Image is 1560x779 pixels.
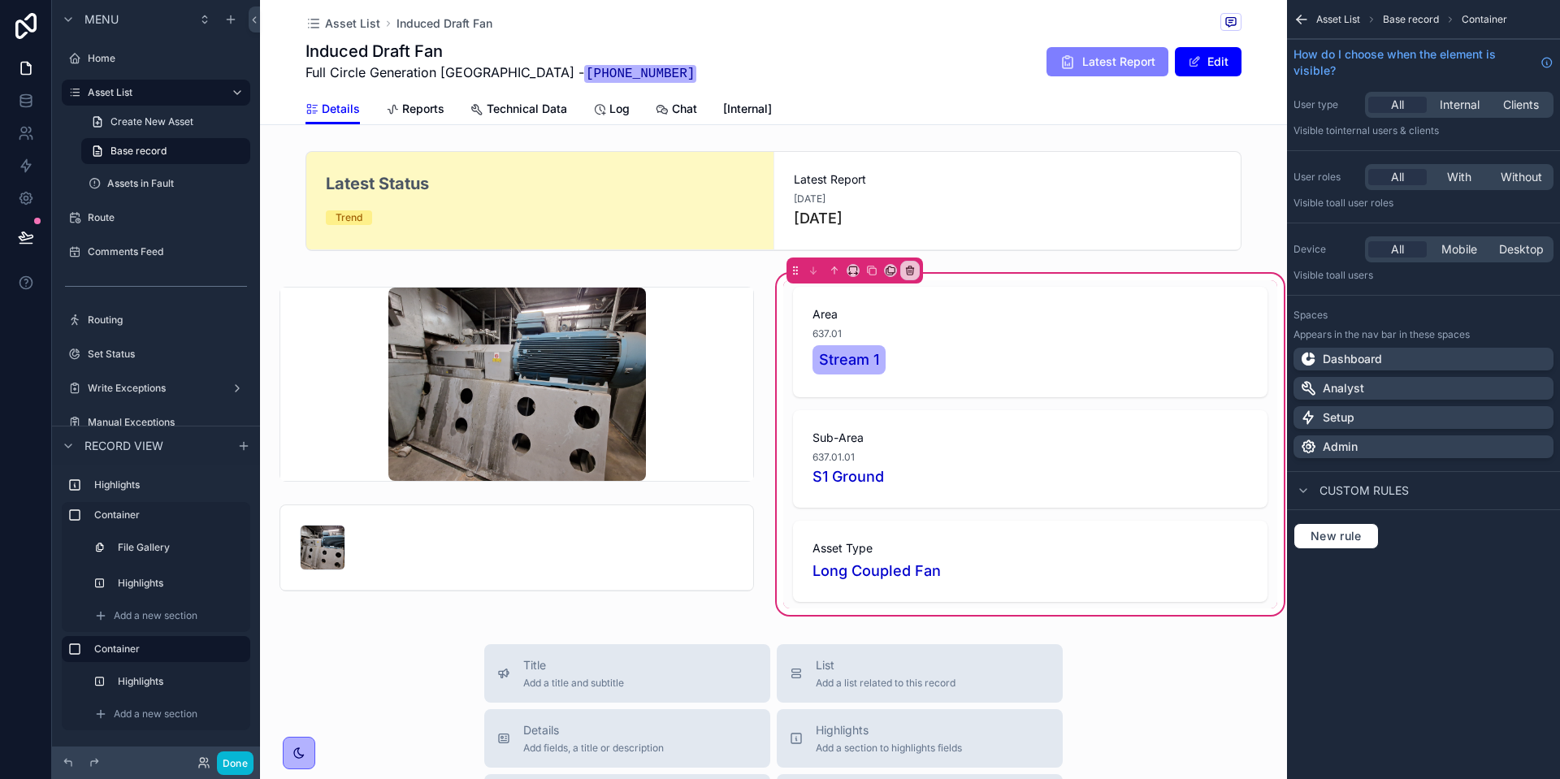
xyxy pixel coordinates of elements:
[84,438,163,454] span: Record view
[107,177,247,190] label: Assets in Fault
[118,675,240,688] label: Highlights
[81,171,250,197] a: Assets in Fault
[81,109,250,135] a: Create New Asset
[777,644,1063,703] button: ListAdd a list related to this record
[1175,47,1241,76] button: Edit
[88,52,247,65] label: Home
[1323,351,1382,367] p: Dashboard
[217,751,253,775] button: Done
[1323,439,1358,455] p: Admin
[523,722,664,738] span: Details
[656,94,697,127] a: Chat
[1293,98,1358,111] label: User type
[386,94,444,127] a: Reports
[114,609,197,622] span: Add a new section
[62,409,250,435] a: Manual Exceptions
[110,115,193,128] span: Create New Asset
[305,40,696,63] h1: Induced Draft Fan
[1462,13,1507,26] span: Container
[305,63,696,84] span: Full Circle Generation [GEOGRAPHIC_DATA] -
[62,45,250,71] a: Home
[402,101,444,117] span: Reports
[1335,124,1439,136] span: Internal users & clients
[1319,483,1409,499] span: Custom rules
[1323,380,1364,396] p: Analyst
[94,478,244,491] label: Highlights
[118,541,240,554] label: File Gallery
[305,94,360,125] a: Details
[88,86,218,99] label: Asset List
[88,416,247,429] label: Manual Exceptions
[1499,241,1544,258] span: Desktop
[1335,269,1373,281] span: all users
[1503,97,1539,113] span: Clients
[1501,169,1542,185] span: Without
[672,101,697,117] span: Chat
[114,708,197,721] span: Add a new section
[523,657,624,673] span: Title
[1383,13,1439,26] span: Base record
[816,677,955,690] span: Add a list related to this record
[325,15,380,32] span: Asset List
[816,722,962,738] span: Highlights
[1293,309,1328,322] label: Spaces
[723,94,772,127] a: [Internal]
[1391,241,1404,258] span: All
[593,94,630,127] a: Log
[62,375,250,401] a: Write Exceptions
[523,677,624,690] span: Add a title and subtitle
[84,11,119,28] span: Menu
[1293,124,1553,137] p: Visible to
[62,307,250,333] a: Routing
[609,101,630,117] span: Log
[723,101,772,117] span: [Internal]
[1293,46,1553,79] a: How do I choose when the element is visible?
[1293,46,1534,79] span: How do I choose when the element is visible?
[484,644,770,703] button: TitleAdd a title and subtitle
[1293,197,1553,210] p: Visible to
[62,205,250,231] a: Route
[62,239,250,265] a: Comments Feed
[523,742,664,755] span: Add fields, a title or description
[1293,269,1553,282] p: Visible to
[777,709,1063,768] button: HighlightsAdd a section to highlights fields
[487,101,567,117] span: Technical Data
[88,245,247,258] label: Comments Feed
[1316,13,1360,26] span: Asset List
[52,465,260,747] div: scrollable content
[1440,97,1480,113] span: Internal
[305,15,380,32] a: Asset List
[1391,169,1404,185] span: All
[110,145,167,158] span: Base record
[816,742,962,755] span: Add a section to highlights fields
[88,314,247,327] label: Routing
[118,577,240,590] label: Highlights
[484,709,770,768] button: DetailsAdd fields, a title or description
[396,15,492,32] a: Induced Draft Fan
[62,80,250,106] a: Asset List
[1335,197,1393,209] span: All user roles
[1293,523,1379,549] button: New rule
[1293,328,1553,341] p: Appears in the nav bar in these spaces
[88,382,224,395] label: Write Exceptions
[1304,529,1368,543] span: New rule
[1293,171,1358,184] label: User roles
[88,211,247,224] label: Route
[1323,409,1354,426] p: Setup
[470,94,567,127] a: Technical Data
[94,643,237,656] label: Container
[88,348,247,361] label: Set Status
[1391,97,1404,113] span: All
[81,138,250,164] a: Base record
[1447,169,1471,185] span: With
[322,101,360,117] span: Details
[1441,241,1477,258] span: Mobile
[816,657,955,673] span: List
[62,341,250,367] a: Set Status
[584,65,696,83] code: [PHONE_NUMBER]
[1293,243,1358,256] label: Device
[94,509,244,521] label: Container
